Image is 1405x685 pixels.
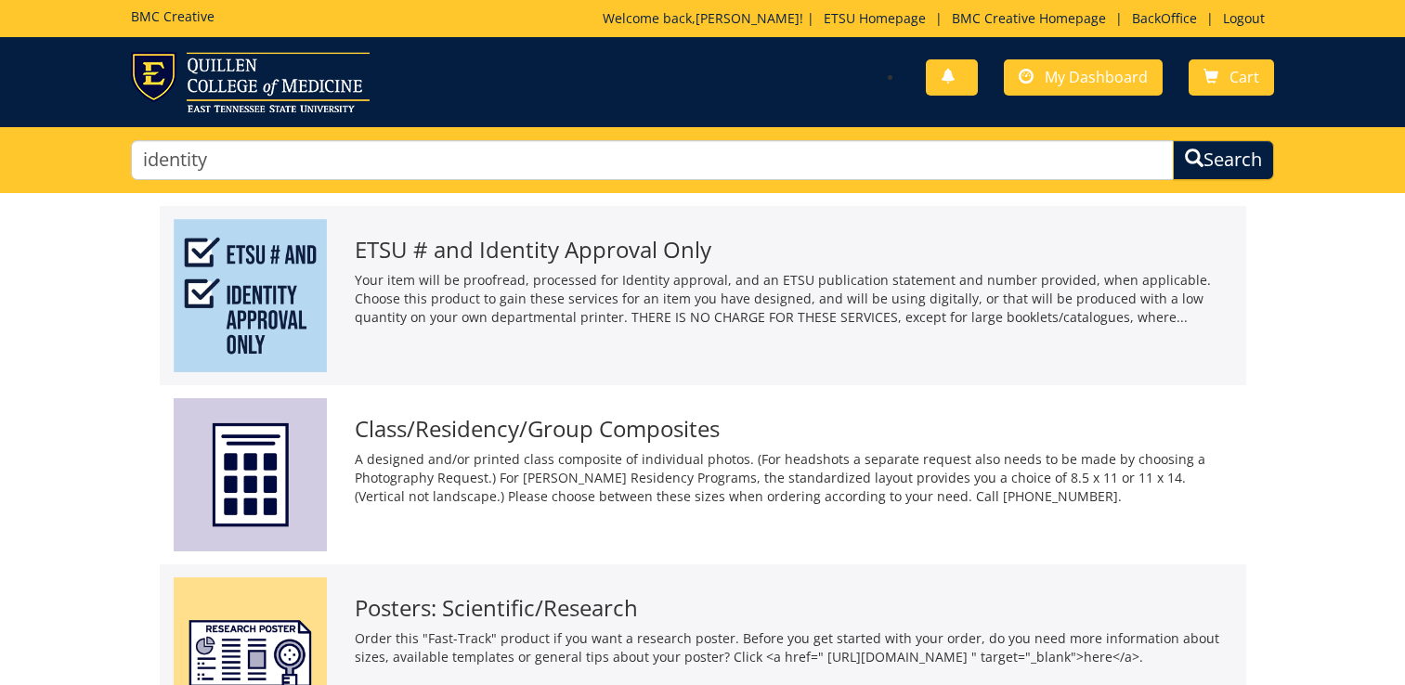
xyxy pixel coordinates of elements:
img: ETSU logo [131,52,370,112]
img: class-composites-59482f17003723.28248747.png [174,398,327,551]
h3: ETSU # and Identity Approval Only [355,238,1232,262]
img: etsu%20assignment-617843c1f3e4b8.13589178.png [174,219,327,372]
a: [PERSON_NAME] [696,9,800,27]
a: Class/Residency/Group Composites A designed and/or printed class composite of individual photos. ... [174,398,1232,551]
a: ETSU # and Identity Approval Only Your item will be proofread, processed for Identity approval, a... [174,219,1232,372]
p: Order this "Fast-Track" product if you want a research poster. Before you get started with your o... [355,629,1232,666]
h3: Posters: Scientific/Research [355,596,1232,620]
p: A designed and/or printed class composite of individual photos. (For headshots a separate request... [355,450,1232,506]
a: Cart [1189,59,1274,96]
p: Welcome back, ! | | | | [603,9,1274,28]
p: Your item will be proofread, processed for Identity approval, and an ETSU publication statement a... [355,271,1232,327]
a: Logout [1214,9,1274,27]
h3: Class/Residency/Group Composites [355,417,1232,441]
button: Search [1173,140,1274,180]
span: My Dashboard [1045,67,1148,87]
input: Search... [131,140,1174,180]
a: BackOffice [1123,9,1206,27]
a: My Dashboard [1004,59,1163,96]
a: BMC Creative Homepage [943,9,1115,27]
span: Cart [1229,67,1259,87]
a: ETSU Homepage [814,9,935,27]
h5: BMC Creative [131,9,215,23]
